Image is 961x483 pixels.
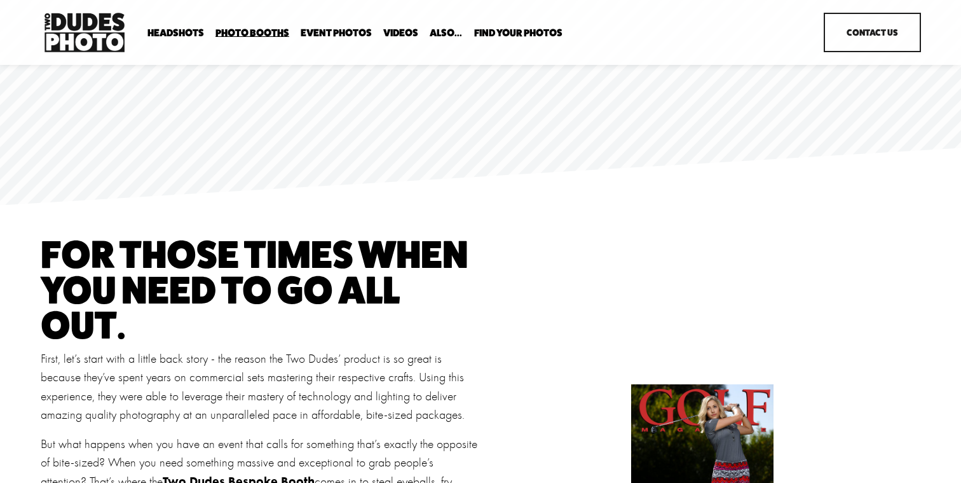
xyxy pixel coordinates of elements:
[474,27,562,39] a: folder dropdown
[824,13,920,52] a: Contact Us
[474,28,562,38] span: Find Your Photos
[301,27,372,39] a: Event Photos
[147,28,204,38] span: Headshots
[215,27,289,39] a: folder dropdown
[383,27,418,39] a: Videos
[430,27,462,39] a: folder dropdown
[147,27,204,39] a: folder dropdown
[41,237,477,342] h1: for those times when you need to go all out.
[430,28,462,38] span: Also...
[41,10,128,55] img: Two Dudes Photo | Headshots, Portraits &amp; Photo Booths
[215,28,289,38] span: Photo Booths
[41,349,477,424] p: First, let’s start with a little back story - the reason the Two Dudes’ product is so great is be...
